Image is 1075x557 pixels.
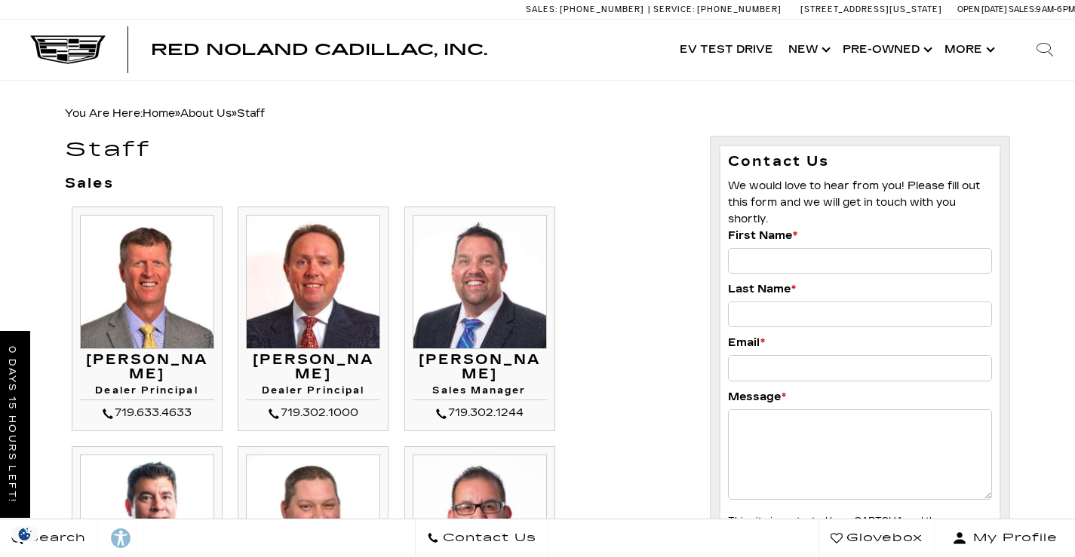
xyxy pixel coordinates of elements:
[781,20,835,80] a: New
[957,5,1007,14] span: Open [DATE]
[8,526,42,542] img: Opt-Out Icon
[728,516,954,543] small: This site is protected by reCAPTCHA and the Google and apply.
[413,353,547,383] h3: [PERSON_NAME]
[80,386,214,400] h4: Dealer Principal
[143,107,175,120] a: Home
[1009,5,1036,14] span: Sales:
[8,526,42,542] section: Click to Open Cookie Consent Modal
[526,5,557,14] span: Sales:
[246,215,380,349] img: Thom Buckley
[935,519,1075,557] button: Open user profile menu
[653,5,695,14] span: Service:
[65,139,687,161] h1: Staff
[728,228,797,244] label: First Name
[819,519,935,557] a: Glovebox
[415,519,548,557] a: Contact Us
[526,5,648,14] a: Sales: [PHONE_NUMBER]
[151,41,487,59] span: Red Noland Cadillac, Inc.
[246,404,380,422] div: 719.302.1000
[967,528,1058,549] span: My Profile
[697,5,782,14] span: [PHONE_NUMBER]
[65,107,265,120] span: You Are Here:
[413,215,547,349] img: Leif Clinard
[80,404,214,422] div: 719.633.4633
[237,107,265,120] span: Staff
[65,103,1010,124] div: Breadcrumbs
[728,281,796,298] label: Last Name
[937,20,1000,80] button: More
[413,404,547,422] div: 719.302.1244
[439,528,536,549] span: Contact Us
[151,42,487,57] a: Red Noland Cadillac, Inc.
[80,353,214,383] h3: [PERSON_NAME]
[728,389,786,406] label: Message
[728,179,980,225] span: We would love to hear from you! Please fill out this form and we will get in touch with you shortly.
[180,107,265,120] span: »
[672,20,781,80] a: EV Test Drive
[728,154,992,170] h3: Contact Us
[728,335,765,351] label: Email
[560,5,644,14] span: [PHONE_NUMBER]
[800,5,942,14] a: [STREET_ADDRESS][US_STATE]
[180,107,232,120] a: About Us
[65,176,687,191] h3: Sales
[1036,5,1075,14] span: 9 AM-6 PM
[23,528,86,549] span: Search
[143,107,265,120] span: »
[30,35,106,64] img: Cadillac Dark Logo with Cadillac White Text
[648,5,785,14] a: Service: [PHONE_NUMBER]
[246,386,380,400] h4: Dealer Principal
[843,528,923,549] span: Glovebox
[835,20,937,80] a: Pre-Owned
[246,353,380,383] h3: [PERSON_NAME]
[413,386,547,400] h4: Sales Manager
[80,215,214,349] img: Mike Jorgensen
